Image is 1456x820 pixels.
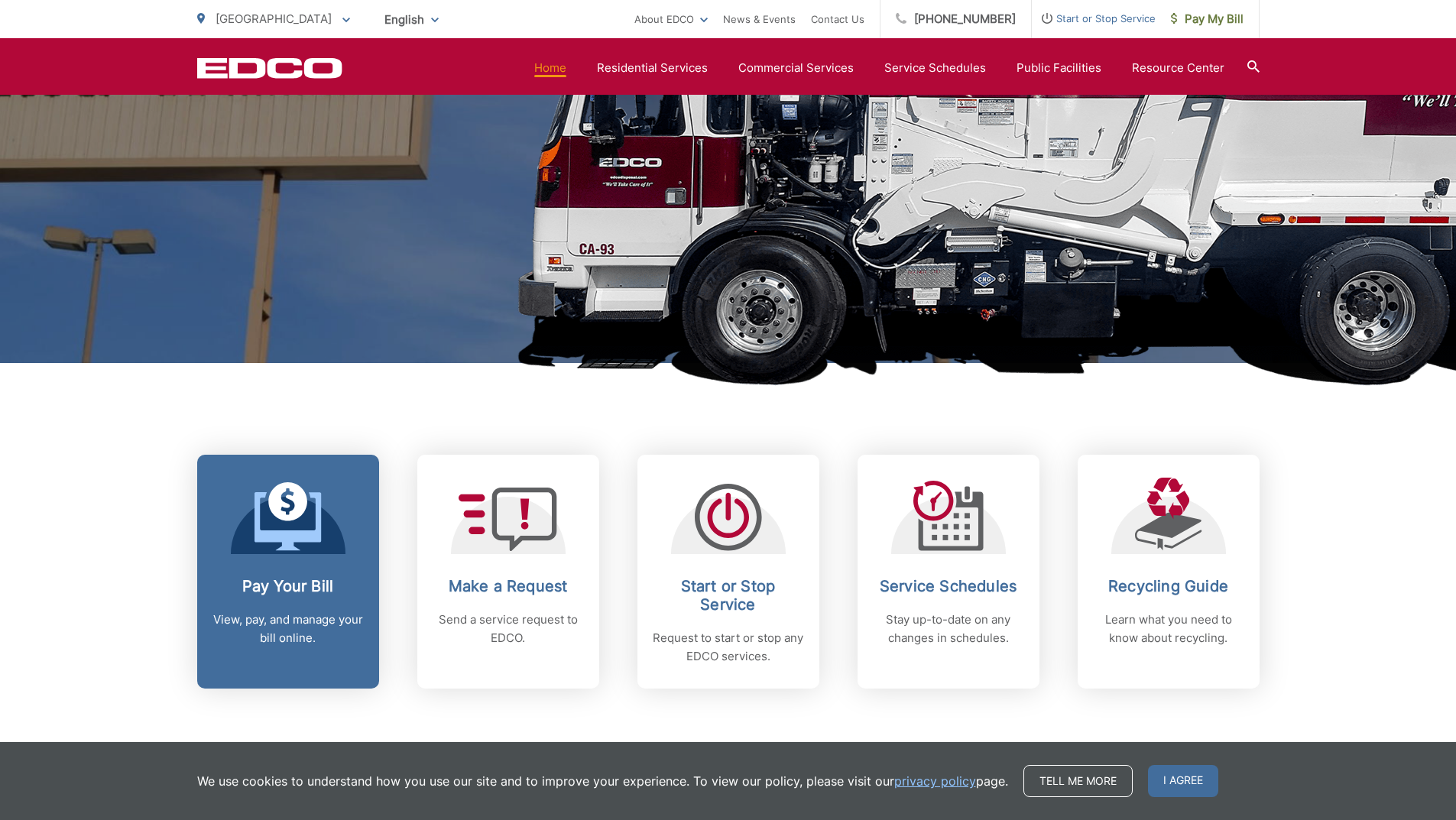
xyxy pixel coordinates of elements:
a: Resource Center [1132,59,1224,77]
a: Public Facilities [1017,59,1101,77]
a: Pay Your Bill View, pay, and manage your bill online. [197,455,379,689]
a: Contact Us [811,10,864,28]
p: We use cookies to understand how you use our site and to improve your experience. To view our pol... [197,772,1008,790]
p: View, pay, and manage your bill online. [212,611,364,647]
h2: Pay Your Bill [212,577,364,595]
h2: Start or Stop Service [653,577,804,614]
p: Learn what you need to know about recycling. [1093,611,1244,647]
p: Send a service request to EDCO. [433,611,584,647]
a: News & Events [723,10,796,28]
a: Service Schedules [884,59,986,77]
a: Make a Request Send a service request to EDCO. [417,455,599,689]
a: Recycling Guide Learn what you need to know about recycling. [1078,455,1260,689]
a: About EDCO [634,10,708,28]
h2: Make a Request [433,577,584,595]
span: [GEOGRAPHIC_DATA] [216,11,332,26]
h2: Service Schedules [873,577,1024,595]
span: Pay My Bill [1171,10,1244,28]
span: English [373,6,450,33]
a: EDCD logo. Return to the homepage. [197,57,342,79]
a: Service Schedules Stay up-to-date on any changes in schedules. [858,455,1039,689]
a: Commercial Services [738,59,854,77]
span: I agree [1148,765,1218,797]
h2: Recycling Guide [1093,577,1244,595]
a: Residential Services [597,59,708,77]
p: Request to start or stop any EDCO services. [653,629,804,666]
a: Home [534,59,566,77]
p: Stay up-to-date on any changes in schedules. [873,611,1024,647]
a: Tell me more [1023,765,1133,797]
a: privacy policy [894,772,976,790]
